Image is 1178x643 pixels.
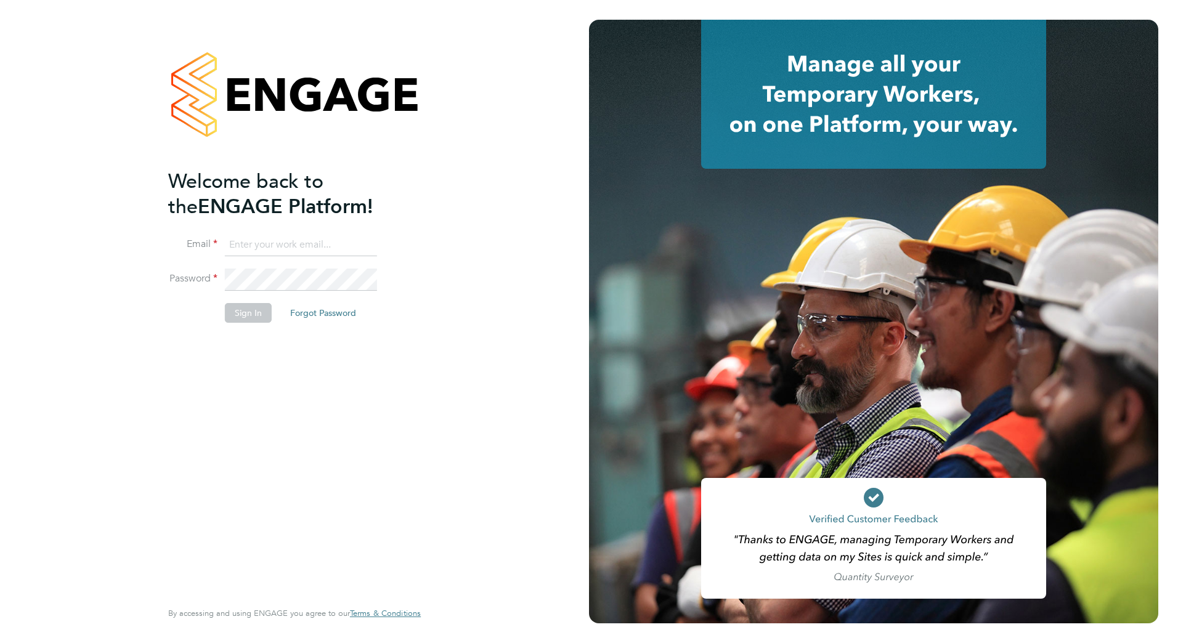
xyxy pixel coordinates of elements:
label: Password [168,272,217,285]
a: Terms & Conditions [350,609,421,618]
button: Sign In [225,303,272,323]
span: Terms & Conditions [350,608,421,618]
input: Enter your work email... [225,234,377,256]
h2: ENGAGE Platform! [168,169,408,219]
span: By accessing and using ENGAGE you agree to our [168,608,421,618]
label: Email [168,238,217,251]
span: Welcome back to the [168,169,323,219]
button: Forgot Password [280,303,366,323]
